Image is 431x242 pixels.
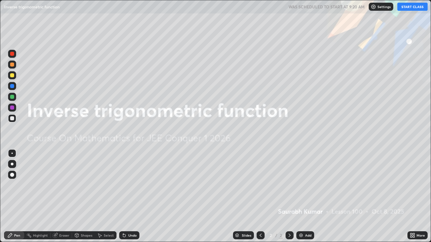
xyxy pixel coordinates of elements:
img: class-settings-icons [371,4,376,9]
p: Inverse trigonometric function [4,4,60,9]
div: Eraser [59,234,69,237]
div: Select [104,234,114,237]
div: Highlight [33,234,48,237]
div: Undo [128,234,137,237]
div: Pen [14,234,20,237]
div: 2 [267,233,274,237]
div: Add [305,234,311,237]
div: Shapes [81,234,92,237]
div: Slides [242,234,251,237]
div: 2 [279,232,283,238]
h5: WAS SCHEDULED TO START AT 9:20 AM [289,4,365,10]
button: START CLASS [397,3,428,11]
img: add-slide-button [298,233,304,238]
div: More [417,234,425,237]
div: / [275,233,277,237]
p: Settings [377,5,391,8]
